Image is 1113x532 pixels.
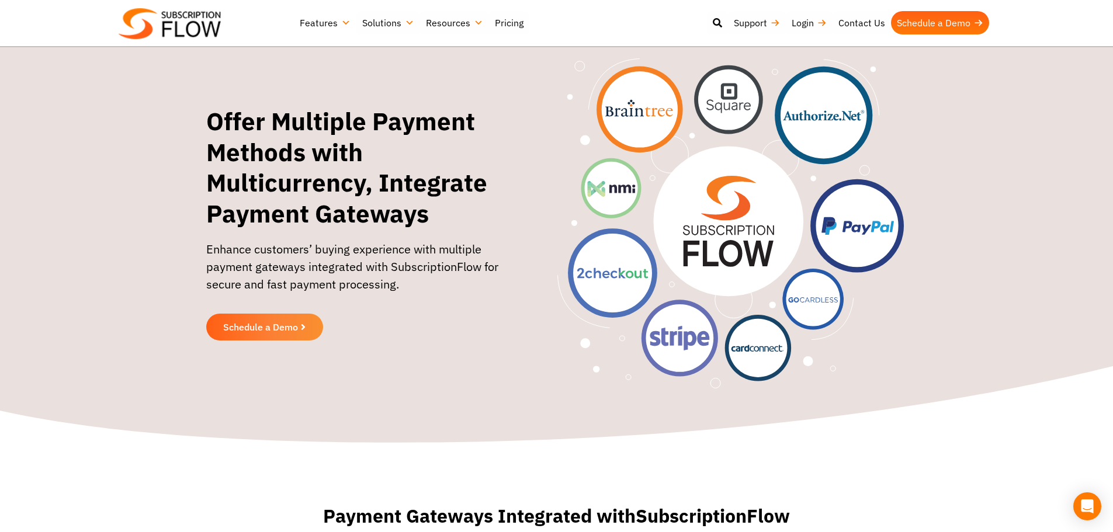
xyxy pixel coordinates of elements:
a: Solutions [356,11,420,34]
a: Pricing [489,11,529,34]
a: Schedule a Demo [891,11,989,34]
img: Subscriptionflow [119,8,221,39]
a: Login [786,11,833,34]
a: Contact Us [833,11,891,34]
a: Resources [420,11,489,34]
span: Schedule a Demo [223,322,298,332]
a: Support [728,11,786,34]
h2: Payment Gateways Integrated with [265,505,849,527]
a: Features [294,11,356,34]
div: Open Intercom Messenger [1073,492,1101,520]
span: SubscriptionFlow [636,503,790,528]
a: Schedule a Demo [206,314,323,340]
img: Offer Multiple Payment Methods with Multicurrency, Integrate Payment Gateways [557,58,904,388]
h1: Offer Multiple Payment Methods with Multicurrency, Integrate Payment Gateways [206,106,525,229]
p: Enhance customers’ buying experience with multiple payment gateways integrated with SubscriptionF... [206,241,525,305]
